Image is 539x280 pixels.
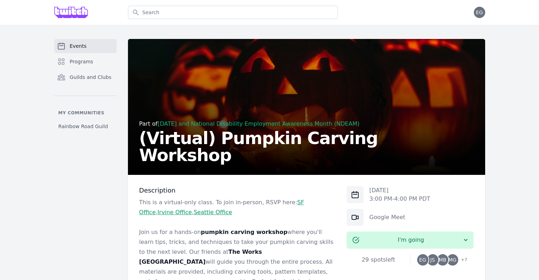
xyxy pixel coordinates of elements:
span: + 7 [457,256,467,265]
div: Part of [139,120,474,128]
a: Programs [54,55,117,69]
input: Search [128,6,338,19]
span: JS [430,257,435,262]
span: Events [70,42,86,50]
span: MG [448,257,456,262]
nav: Sidebar [54,39,117,133]
p: [DATE] [369,186,430,195]
div: 29 spots left [347,256,410,264]
button: EG [474,7,485,18]
p: My communities [54,110,117,116]
span: EG [419,257,426,262]
span: MB [439,257,447,262]
img: Grove [54,7,88,18]
button: I'm going [347,232,473,248]
h2: (Virtual) Pumpkin Carving Workshop [139,130,474,164]
p: This is a virtual-only class. To join in-person, RSVP here: , , [139,198,336,217]
strong: pumpkin carving workshop [201,229,287,235]
span: Programs [70,58,93,65]
p: 3:00 PM - 4:00 PM PDT [369,195,430,203]
span: I'm going [359,236,462,244]
a: Guilds and Clubs [54,70,117,84]
a: Google Meet [369,214,405,221]
a: [DATE] and National Disability Employment Awareness Month (NDEAM) [158,120,360,127]
a: Rainbow Road Guild [54,120,117,133]
span: Rainbow Road Guild [58,123,108,130]
span: Guilds and Clubs [70,74,112,81]
a: Events [54,39,117,53]
a: Irvine Office [157,209,192,216]
span: EG [476,10,483,15]
a: Seattle Office [193,209,232,216]
h3: Description [139,186,336,195]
